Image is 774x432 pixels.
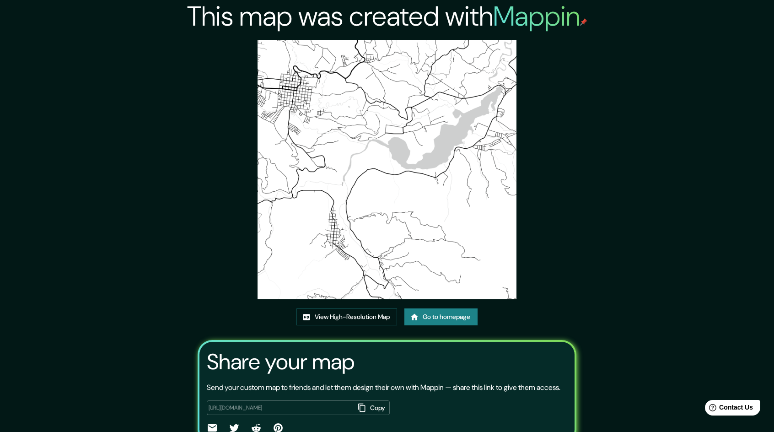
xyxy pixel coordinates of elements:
h3: Share your map [207,349,355,375]
a: Go to homepage [404,308,478,325]
iframe: Help widget launcher [693,396,764,422]
button: Copy [354,400,390,416]
img: created-map [258,40,516,299]
img: mappin-pin [580,18,587,26]
p: Send your custom map to friends and let them design their own with Mappin — share this link to gi... [207,382,560,393]
a: View High-Resolution Map [296,308,397,325]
